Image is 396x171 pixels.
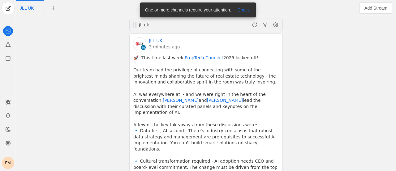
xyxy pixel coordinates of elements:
[359,2,392,14] button: Add Stream
[133,38,146,50] img: cache
[149,44,180,50] a: 3 minutes ago
[2,157,14,169] button: EM
[140,2,234,17] div: One or more channels require your attention.
[185,55,223,60] a: PropTech Connect
[149,38,162,44] a: JLL UK
[207,98,243,103] a: [PERSON_NAME]
[48,5,59,10] app-icon-button: New Tab
[163,98,199,103] a: [PERSON_NAME]
[364,5,387,11] span: Add Stream
[234,6,253,14] button: Check
[139,22,213,28] div: jll uk
[138,22,213,28] div: jll uk
[20,6,34,10] span: Click to edit name
[237,7,250,13] span: Check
